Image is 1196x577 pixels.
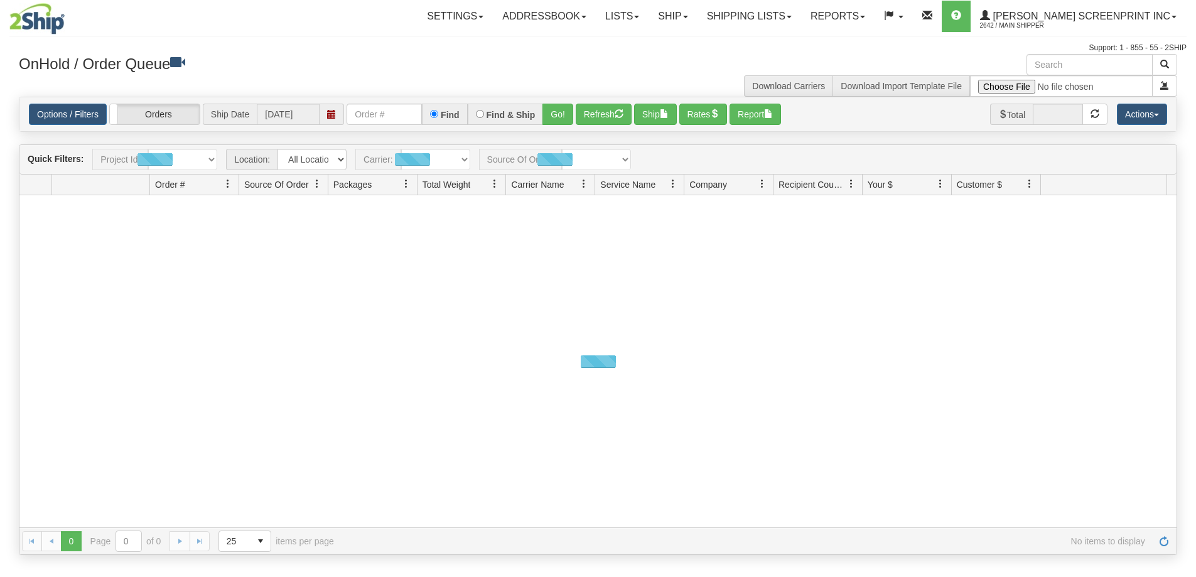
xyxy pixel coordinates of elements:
span: Page 0 [61,531,81,551]
button: Rates [679,104,728,125]
span: Page of 0 [90,531,161,552]
label: Find & Ship [487,111,536,119]
a: Packages filter column settings [396,173,417,195]
h3: OnHold / Order Queue [19,54,589,72]
a: Carrier Name filter column settings [573,173,595,195]
a: Download Carriers [752,81,825,91]
a: Order # filter column settings [217,173,239,195]
a: Service Name filter column settings [662,173,684,195]
input: Order # [347,104,422,125]
span: Customer $ [957,178,1002,191]
span: Total [990,104,1033,125]
a: Lists [596,1,649,32]
span: Service Name [600,178,655,191]
div: Support: 1 - 855 - 55 - 2SHIP [9,43,1187,53]
a: Shipping lists [698,1,801,32]
span: Carrier Name [511,178,564,191]
button: Ship [634,104,677,125]
a: Settings [418,1,493,32]
span: items per page [218,531,334,552]
a: Recipient Country filter column settings [841,173,862,195]
a: Customer $ filter column settings [1019,173,1040,195]
span: Your $ [868,178,893,191]
span: Packages [333,178,372,191]
a: Reports [801,1,875,32]
span: select [251,531,271,551]
a: Refresh [1154,531,1174,551]
span: [PERSON_NAME] Screenprint Inc [990,11,1170,21]
a: Source Of Order filter column settings [306,173,328,195]
label: Orders [110,104,200,124]
span: Company [689,178,727,191]
span: Page sizes drop down [218,531,271,552]
button: Report [730,104,781,125]
span: Recipient Country [778,178,846,191]
a: Download Import Template File [841,81,962,91]
a: Total Weight filter column settings [484,173,505,195]
a: Ship [649,1,697,32]
span: 25 [227,535,243,547]
div: grid toolbar [19,145,1177,175]
span: Source Of Order [244,178,309,191]
label: Find [441,111,460,119]
input: Search [1026,54,1153,75]
span: Order # [155,178,185,191]
span: Total Weight [423,178,471,191]
span: No items to display [352,536,1145,546]
img: logo2642.jpg [9,3,65,35]
button: Go! [542,104,573,125]
a: Your $ filter column settings [930,173,951,195]
a: Company filter column settings [752,173,773,195]
button: Search [1152,54,1177,75]
span: Ship Date [203,104,257,125]
iframe: chat widget [1167,224,1195,352]
a: Options / Filters [29,104,107,125]
a: Addressbook [493,1,596,32]
button: Refresh [576,104,632,125]
button: Actions [1117,104,1167,125]
span: 2642 / Main Shipper [980,19,1074,32]
span: Location: [226,149,277,170]
label: Quick Filters: [28,153,84,165]
input: Import [970,75,1153,97]
a: [PERSON_NAME] Screenprint Inc 2642 / Main Shipper [971,1,1186,32]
